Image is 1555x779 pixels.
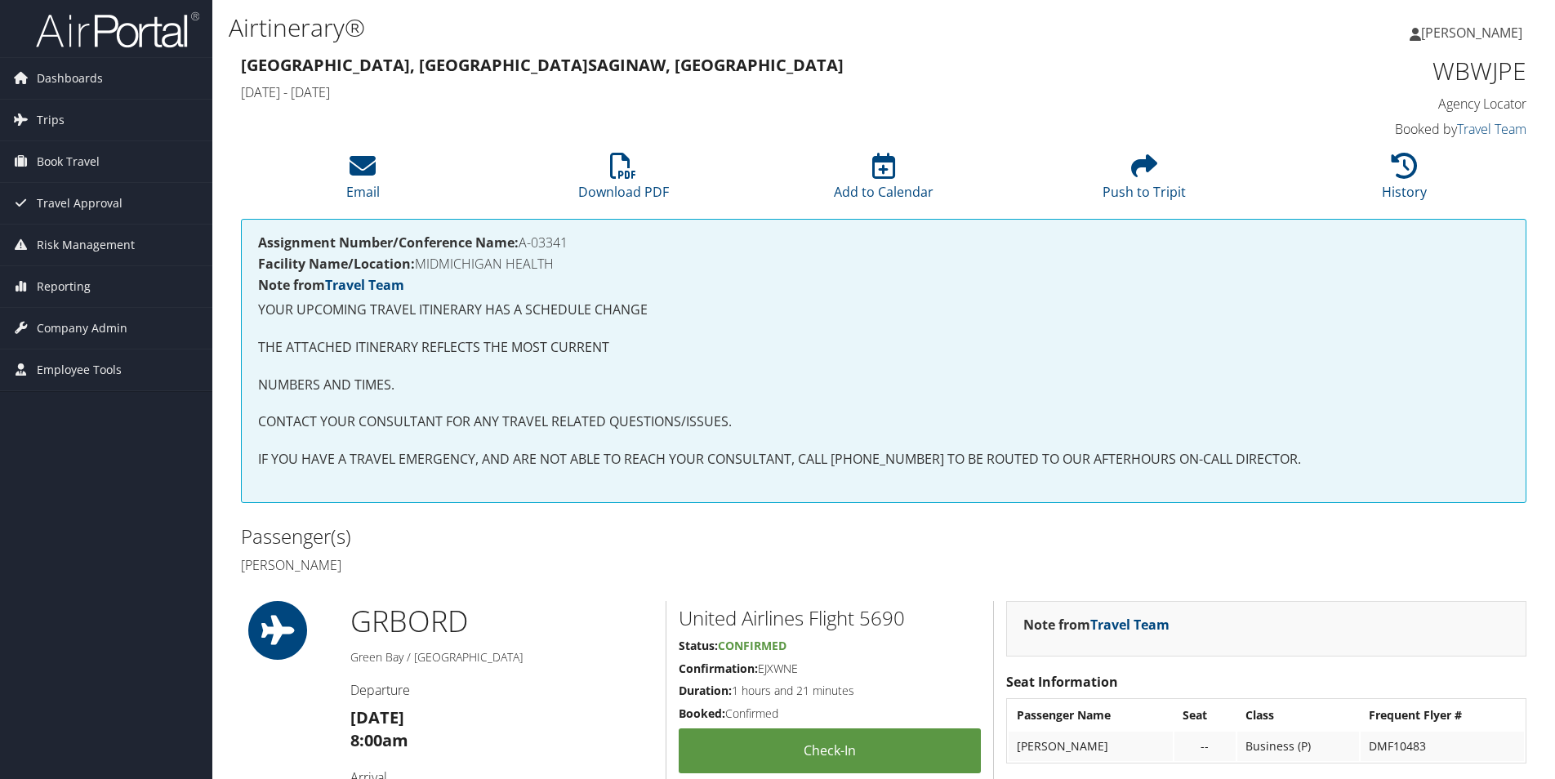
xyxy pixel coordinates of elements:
[1237,732,1359,761] td: Business (P)
[1237,701,1359,730] th: Class
[350,681,653,699] h4: Departure
[258,257,1509,270] h4: MIDMICHIGAN HEALTH
[258,255,415,273] strong: Facility Name/Location:
[1090,616,1170,634] a: Travel Team
[350,649,653,665] h5: Green Bay / [GEOGRAPHIC_DATA]
[1009,701,1173,730] th: Passenger Name
[1223,95,1526,113] h4: Agency Locator
[679,683,981,699] h5: 1 hours and 21 minutes
[679,706,725,721] strong: Booked:
[229,11,1102,45] h1: Airtinerary®
[1174,701,1236,730] th: Seat
[37,141,100,182] span: Book Travel
[258,412,1509,433] p: CONTACT YOUR CONSULTANT FOR ANY TRAVEL RELATED QUESTIONS/ISSUES.
[350,706,404,728] strong: [DATE]
[37,183,123,224] span: Travel Approval
[258,337,1509,358] p: THE ATTACHED ITINERARY REFLECTS THE MOST CURRENT
[1023,616,1170,634] strong: Note from
[1361,732,1524,761] td: DMF10483
[350,601,653,642] h1: GRB ORD
[1223,54,1526,88] h1: WBWJPE
[37,266,91,307] span: Reporting
[258,234,519,252] strong: Assignment Number/Conference Name:
[578,162,669,201] a: Download PDF
[679,661,758,676] strong: Confirmation:
[241,54,844,76] strong: [GEOGRAPHIC_DATA], [GEOGRAPHIC_DATA] Saginaw, [GEOGRAPHIC_DATA]
[679,728,981,773] a: Check-in
[1006,673,1118,691] strong: Seat Information
[1183,739,1228,754] div: --
[37,349,122,390] span: Employee Tools
[36,11,199,49] img: airportal-logo.png
[1223,120,1526,138] h4: Booked by
[258,236,1509,249] h4: A-03341
[37,58,103,99] span: Dashboards
[679,706,981,722] h5: Confirmed
[1421,24,1522,42] span: [PERSON_NAME]
[1382,162,1427,201] a: History
[325,276,404,294] a: Travel Team
[1009,732,1173,761] td: [PERSON_NAME]
[718,638,786,653] span: Confirmed
[37,225,135,265] span: Risk Management
[37,308,127,349] span: Company Admin
[1410,8,1539,57] a: [PERSON_NAME]
[679,661,981,677] h5: EJXWNE
[241,556,871,574] h4: [PERSON_NAME]
[258,300,1509,321] p: YOUR UPCOMING TRAVEL ITINERARY HAS A SCHEDULE CHANGE
[1361,701,1524,730] th: Frequent Flyer #
[1457,120,1526,138] a: Travel Team
[241,83,1199,101] h4: [DATE] - [DATE]
[679,683,732,698] strong: Duration:
[834,162,933,201] a: Add to Calendar
[346,162,380,201] a: Email
[241,523,871,550] h2: Passenger(s)
[1103,162,1186,201] a: Push to Tripit
[258,375,1509,396] p: NUMBERS AND TIMES.
[258,449,1509,470] p: IF YOU HAVE A TRAVEL EMERGENCY, AND ARE NOT ABLE TO REACH YOUR CONSULTANT, CALL [PHONE_NUMBER] TO...
[679,638,718,653] strong: Status:
[37,100,65,140] span: Trips
[679,604,981,632] h2: United Airlines Flight 5690
[258,276,404,294] strong: Note from
[350,729,408,751] strong: 8:00am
